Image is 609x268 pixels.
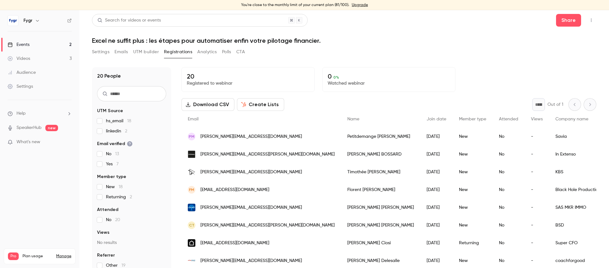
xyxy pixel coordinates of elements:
span: Email verified [97,141,133,147]
span: new [45,125,58,131]
div: [DATE] [420,145,453,163]
span: 18 [127,119,131,123]
span: [EMAIL_ADDRESS][DOMAIN_NAME] [200,187,269,193]
div: Settings [8,83,33,90]
button: CTA [236,47,245,57]
span: [PERSON_NAME][EMAIL_ADDRESS][PERSON_NAME][DOMAIN_NAME] [200,222,335,229]
div: No [493,181,525,199]
span: [EMAIL_ADDRESS][DOMAIN_NAME] [200,240,269,246]
div: [PERSON_NAME] [PERSON_NAME] [341,216,420,234]
button: Registrations [164,47,192,57]
span: 20 [115,218,120,222]
button: Settings [92,47,109,57]
div: - [525,163,549,181]
div: New [453,163,493,181]
span: Views [531,117,543,121]
span: hs_email [106,118,131,124]
div: No [493,145,525,163]
div: Audience [8,69,36,76]
div: Returning [453,234,493,252]
span: Views [97,229,109,236]
button: Emails [115,47,128,57]
span: Name [347,117,359,121]
div: [DATE] [420,199,453,216]
span: New [106,184,123,190]
div: Events [8,41,29,48]
div: Timothée [PERSON_NAME] [341,163,420,181]
a: SpeakerHub [16,124,42,131]
button: Create Lists [237,98,284,111]
img: Fygr [8,16,18,26]
div: New [453,216,493,234]
span: 0 % [333,75,339,80]
div: No [493,163,525,181]
span: Company name [555,117,588,121]
span: Referrer [97,252,115,258]
button: UTM builder [133,47,159,57]
span: [PERSON_NAME][EMAIL_ADDRESS][PERSON_NAME][DOMAIN_NAME] [200,151,335,158]
div: New [453,199,493,216]
span: [PERSON_NAME][EMAIL_ADDRESS][DOMAIN_NAME] [200,133,302,140]
div: - [525,145,549,163]
span: [PERSON_NAME][EMAIL_ADDRESS][DOMAIN_NAME] [200,169,302,175]
img: supercfo.io [188,239,195,247]
div: [DATE] [420,216,453,234]
span: Plan usage [23,254,52,259]
p: 20 [187,73,309,80]
span: CT [189,222,194,228]
div: [PERSON_NAME] BOSSARD [341,145,420,163]
span: Email [188,117,199,121]
iframe: Noticeable Trigger [64,139,72,145]
span: PM [189,134,194,139]
span: 18 [119,185,123,189]
button: Analytics [197,47,217,57]
span: 2 [125,129,127,133]
span: Attended [97,207,118,213]
span: [PERSON_NAME][EMAIL_ADDRESS][DOMAIN_NAME] [200,204,302,211]
div: Search for videos or events [97,17,161,24]
h1: 20 People [97,72,121,80]
div: Videos [8,55,30,62]
div: No [493,216,525,234]
div: - [525,181,549,199]
span: [PERSON_NAME][EMAIL_ADDRESS][DOMAIN_NAME] [200,258,302,264]
span: Attended [499,117,518,121]
span: 13 [115,152,119,156]
span: Help [16,110,26,117]
span: 7 [116,162,119,166]
div: No [493,234,525,252]
p: Out of 1 [547,101,563,108]
button: Share [556,14,581,27]
span: Pro [8,252,19,260]
h6: Fygr [23,17,32,24]
div: - [525,234,549,252]
p: No results [97,239,166,246]
div: Florent [PERSON_NAME] [341,181,420,199]
p: Watched webinar [328,80,450,86]
div: New [453,181,493,199]
div: - [525,216,549,234]
li: help-dropdown-opener [8,110,72,117]
span: No [106,151,119,157]
button: Download CSV [181,98,234,111]
span: Yes [106,161,119,167]
div: [PERSON_NAME] [PERSON_NAME] [341,199,420,216]
div: No [493,128,525,145]
h1: Excel ne suffit plus : les étapes pour automatiser enfin votre pilotage financier. [92,37,596,44]
span: linkedin [106,128,127,134]
div: Petitdemange [PERSON_NAME] [341,128,420,145]
span: Returning [106,194,132,200]
span: No [106,217,120,223]
div: [DATE] [420,128,453,145]
p: Registered to webinar [187,80,309,86]
div: - [525,128,549,145]
img: coachforgood.fr [188,257,195,265]
button: Polls [222,47,231,57]
div: [DATE] [420,163,453,181]
span: What's new [16,139,40,145]
span: Member type [97,174,126,180]
div: New [453,128,493,145]
div: [DATE] [420,234,453,252]
span: 19 [121,263,126,268]
span: Member type [459,117,486,121]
